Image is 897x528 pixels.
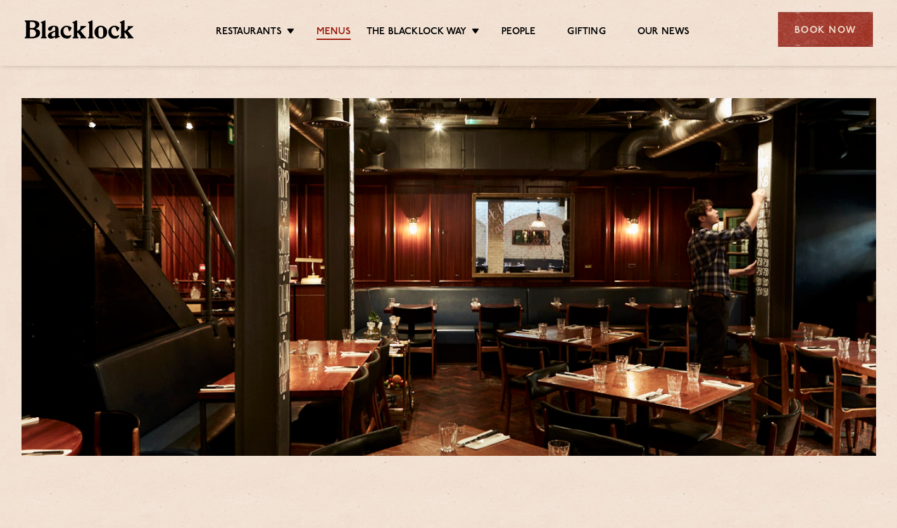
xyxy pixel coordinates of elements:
img: BL_Textured_Logo-footer-cropped.svg [25,20,134,39]
a: Menus [317,26,351,40]
a: Gifting [567,26,605,40]
a: The Blacklock Way [367,26,467,40]
a: Our News [637,26,690,40]
a: People [501,26,536,40]
div: Book Now [778,12,873,47]
a: Restaurants [216,26,282,40]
